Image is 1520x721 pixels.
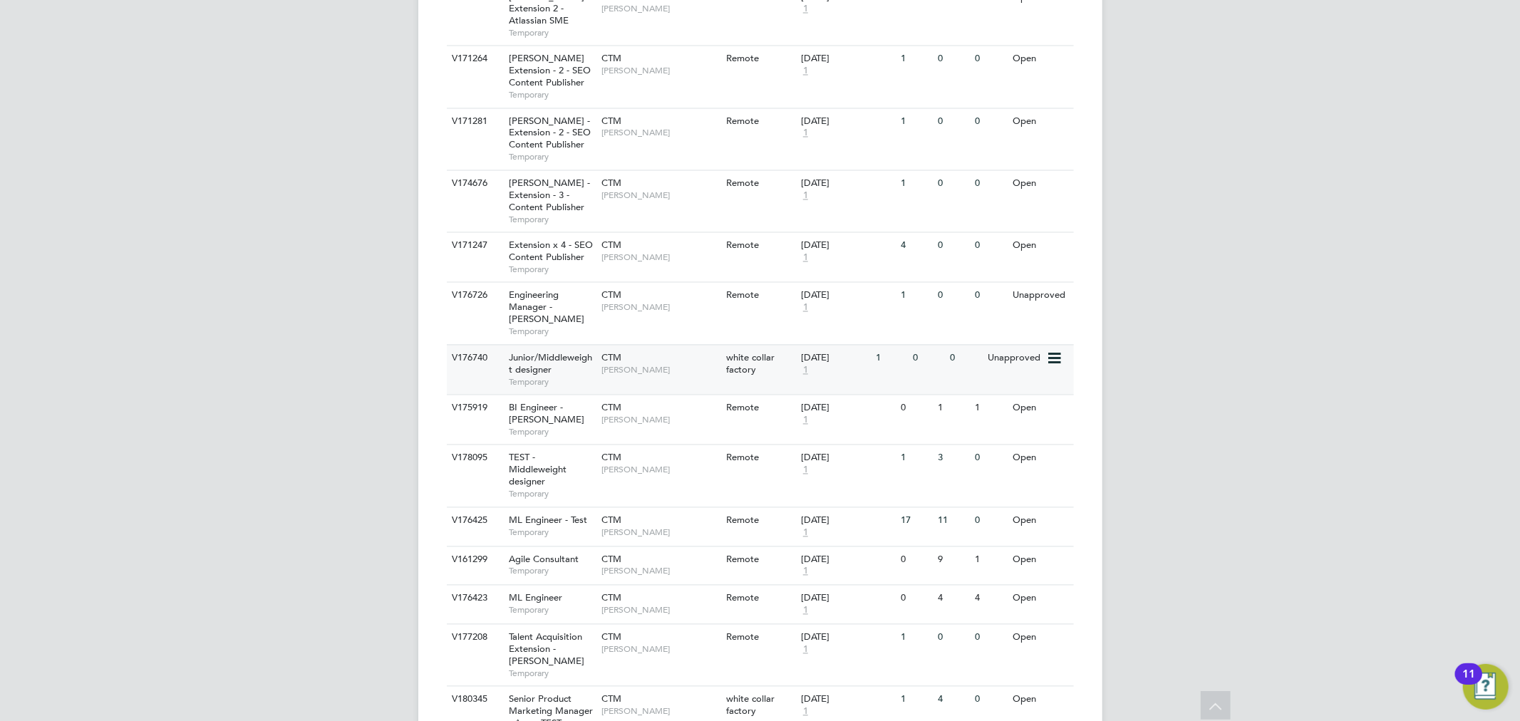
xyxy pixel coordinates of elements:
span: CTM [601,514,621,527]
span: BI Engineer - [PERSON_NAME] [509,402,584,426]
span: CTM [601,289,621,301]
div: [DATE] [801,694,894,706]
span: CTM [601,402,621,414]
span: TEST - Middleweight designer [509,452,567,488]
div: [DATE] [801,452,894,465]
div: [DATE] [801,554,894,566]
span: 1 [801,706,810,718]
div: [DATE] [801,593,894,605]
div: 1 [897,687,934,713]
div: Open [1009,687,1071,713]
div: 1 [897,171,934,197]
span: CTM [601,177,621,190]
div: V176726 [449,283,499,309]
div: 0 [934,46,971,73]
div: Open [1009,625,1071,651]
span: [PERSON_NAME] [601,252,719,264]
div: Open [1009,233,1071,259]
span: 1 [801,4,810,16]
div: 0 [934,233,971,259]
div: 0 [934,625,971,651]
span: white collar factory [726,352,775,376]
span: [PERSON_NAME] - Extension - 3 - Content Publisher [509,177,590,214]
span: 1 [801,566,810,578]
span: CTM [601,452,621,464]
div: Open [1009,171,1071,197]
div: Open [1009,109,1071,135]
span: Temporary [509,566,594,577]
div: 11 [1462,674,1475,693]
div: 0 [972,445,1009,472]
span: [PERSON_NAME] [601,465,719,476]
span: 1 [801,190,810,202]
div: 1 [872,346,909,372]
span: ML Engineer - Test [509,514,587,527]
div: 4 [972,586,1009,612]
span: CTM [601,115,621,128]
div: V178095 [449,445,499,472]
div: V171247 [449,233,499,259]
span: Temporary [509,605,594,616]
span: 1 [801,66,810,78]
span: [PERSON_NAME] [601,415,719,426]
span: Temporary [509,264,594,276]
div: 1 [897,283,934,309]
div: [DATE] [801,116,894,128]
div: 1 [897,109,934,135]
div: [DATE] [801,632,894,644]
div: 3 [934,445,971,472]
div: 1 [897,445,934,472]
span: white collar factory [726,693,775,717]
span: [PERSON_NAME] [601,706,719,717]
div: [DATE] [801,290,894,302]
span: Remote [726,452,759,464]
span: Remote [726,177,759,190]
div: 0 [972,109,1009,135]
span: Temporary [509,28,594,39]
span: [PERSON_NAME] [601,128,719,139]
span: 1 [801,252,810,264]
div: Unapproved [1009,283,1071,309]
div: 17 [897,508,934,534]
span: [PERSON_NAME] [601,365,719,376]
div: 0 [972,283,1009,309]
div: Open [1009,46,1071,73]
div: V175919 [449,395,499,422]
div: 0 [972,508,1009,534]
span: [PERSON_NAME] [601,66,719,77]
span: CTM [601,239,621,251]
div: 1 [897,625,934,651]
div: 0 [972,625,1009,651]
span: Junior/Middleweight designer [509,352,592,376]
span: Temporary [509,489,594,500]
div: 11 [934,508,971,534]
span: Remote [726,239,759,251]
span: 1 [801,527,810,539]
span: Remote [726,115,759,128]
div: Open [1009,395,1071,422]
span: [PERSON_NAME] [601,302,719,313]
span: [PERSON_NAME] [601,644,719,655]
div: V176425 [449,508,499,534]
span: 1 [801,302,810,314]
span: Engineering Manager - [PERSON_NAME] [509,289,584,326]
span: Remote [726,402,759,414]
div: [DATE] [801,178,894,190]
span: Temporary [509,427,594,438]
div: Unapproved [984,346,1046,372]
div: V176740 [449,346,499,372]
div: V180345 [449,687,499,713]
div: 4 [897,233,934,259]
div: [DATE] [801,53,894,66]
span: Agile Consultant [509,554,579,566]
span: CTM [601,554,621,566]
span: Remote [726,631,759,643]
span: [PERSON_NAME] [601,4,719,15]
div: [DATE] [801,515,894,527]
div: 1 [972,547,1009,574]
span: Remote [726,289,759,301]
span: [PERSON_NAME] Extension - 2 - SEO Content Publisher [509,53,591,89]
span: 1 [801,415,810,427]
span: Remote [726,554,759,566]
span: CTM [601,693,621,705]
